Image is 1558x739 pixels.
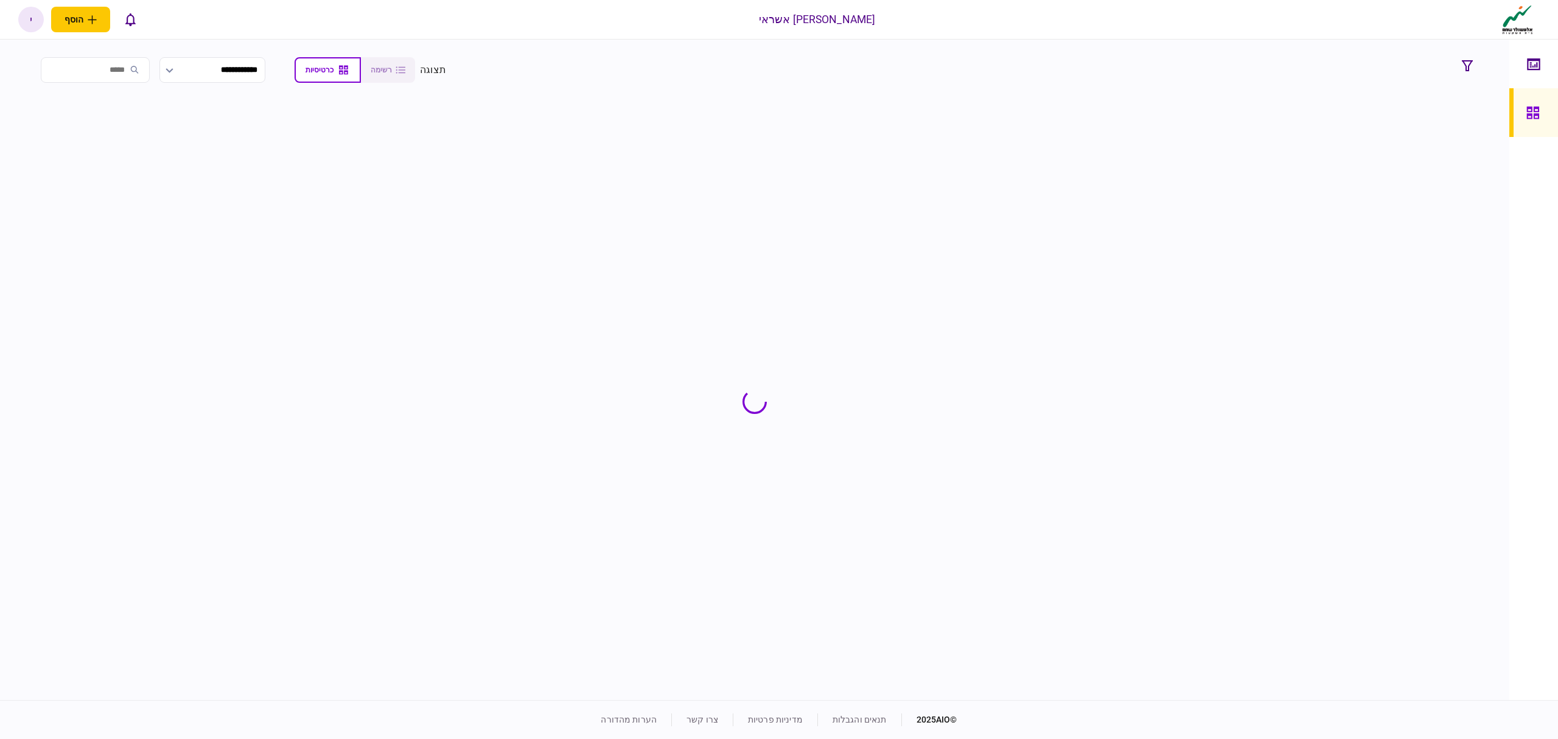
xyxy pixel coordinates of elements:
a: הערות מהדורה [601,715,657,724]
div: © 2025 AIO [901,713,957,726]
button: רשימה [361,57,415,83]
div: [PERSON_NAME] אשראי [759,12,876,27]
div: תצוגה [420,63,446,77]
button: פתח תפריט להוספת לקוח [51,7,110,32]
a: מדיניות פרטיות [748,715,803,724]
button: פתח רשימת התראות [117,7,143,32]
span: כרטיסיות [306,66,334,74]
a: צרו קשר [686,715,718,724]
a: תנאים והגבלות [833,715,887,724]
img: client company logo [1500,4,1535,35]
span: רשימה [371,66,392,74]
button: כרטיסיות [295,57,361,83]
button: י [18,7,44,32]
